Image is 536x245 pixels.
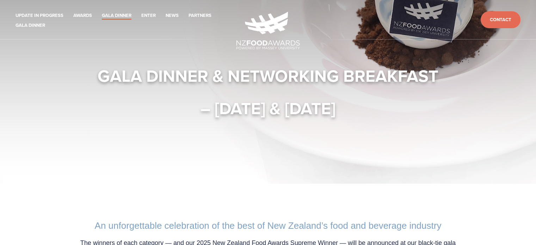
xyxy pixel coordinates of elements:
a: Awards [73,12,92,20]
a: Enter [141,12,156,20]
a: News [166,12,179,20]
a: Gala Dinner [102,12,131,20]
a: Gala Dinner [16,22,45,30]
h2: An unforgettable celebration of the best of New Zealand’s food and beverage industry [72,220,464,231]
h1: Gala Dinner & Networking Breakfast [65,65,471,86]
a: Update in Progress [16,12,63,20]
a: Contact [481,11,520,29]
h1: – [DATE] & [DATE] [65,98,471,119]
a: Partners [189,12,211,20]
